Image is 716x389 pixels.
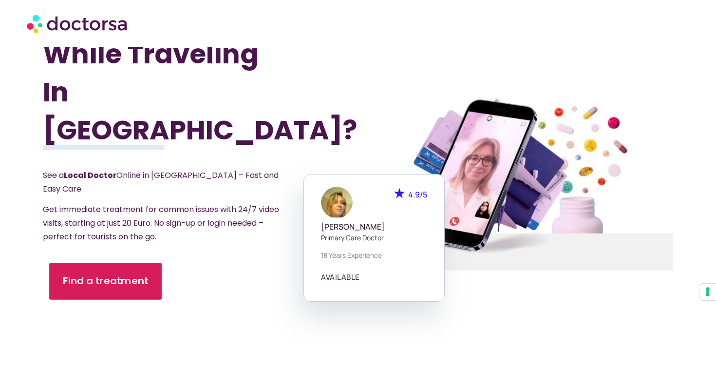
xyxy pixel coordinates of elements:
[321,233,427,243] p: Primary care doctor
[63,274,149,288] span: Find a treatment
[408,189,427,200] span: 4.9/5
[49,263,162,300] a: Find a treatment
[321,250,427,260] p: 18 years experience
[321,222,427,232] h5: [PERSON_NAME]
[64,170,116,181] strong: Local Doctor
[43,170,279,194] span: See a Online in [GEOGRAPHIC_DATA] – Fast and Easy Care.
[699,284,716,300] button: Your consent preferences for tracking technologies
[43,204,279,242] span: Get immediate treatment for common issues with 24/7 video visits, starting at just 20 Euro. No si...
[321,273,360,281] a: AVAILABLE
